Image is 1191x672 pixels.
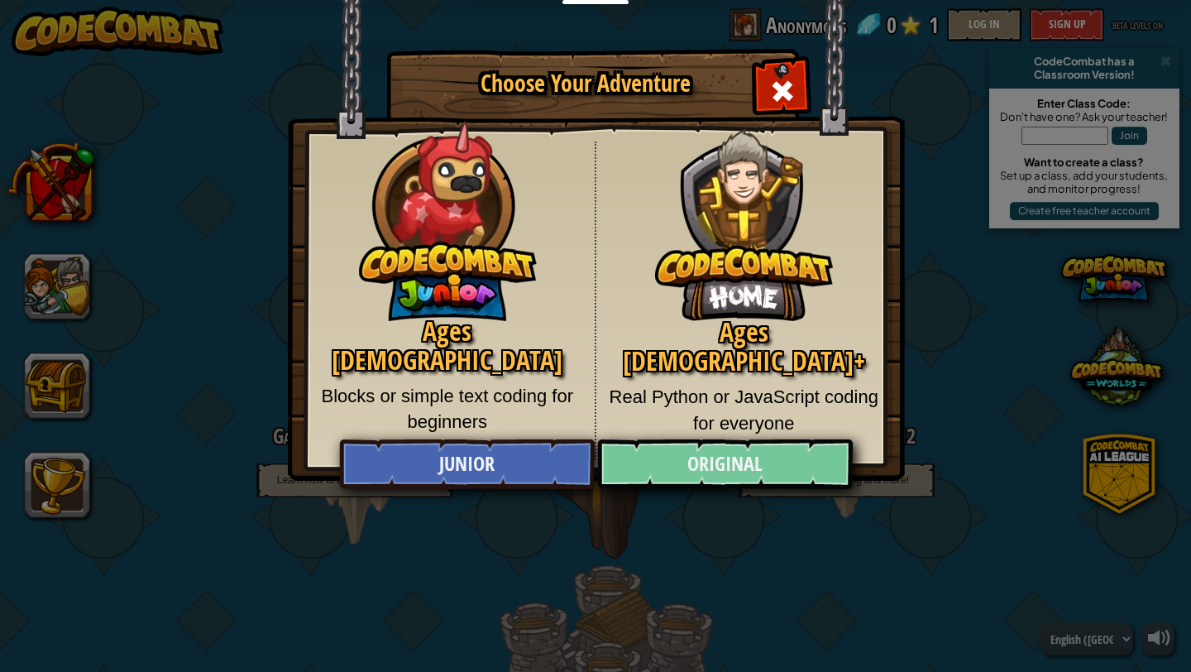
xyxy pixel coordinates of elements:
h2: Ages [DEMOGRAPHIC_DATA]+ [609,318,880,376]
h1: Choose Your Adventure [416,71,755,97]
img: CodeCombat Junior hero character [359,110,537,321]
h2: Ages [DEMOGRAPHIC_DATA] [313,317,582,375]
div: Close modal [756,63,808,115]
a: Junior [339,439,594,489]
p: Real Python or JavaScript coding for everyone [609,384,880,436]
img: CodeCombat Original hero character [655,103,833,321]
p: Blocks or simple text coding for beginners [313,383,582,435]
a: Original [597,439,852,489]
